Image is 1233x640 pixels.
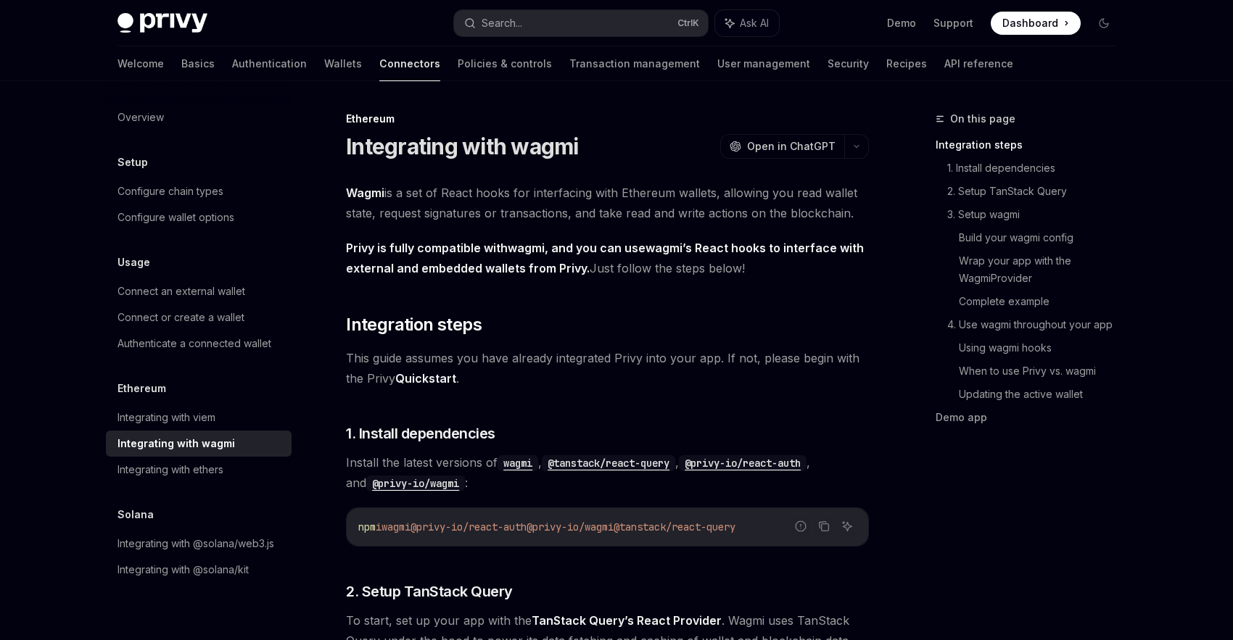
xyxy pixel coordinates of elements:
[991,12,1081,35] a: Dashboard
[117,409,215,426] div: Integrating with viem
[366,475,465,491] code: @privy-io/wagmi
[933,16,973,30] a: Support
[950,110,1015,128] span: On this page
[346,241,864,275] strong: Privy is fully compatible with , and you can use ’s React hooks to interface with external and em...
[828,46,869,81] a: Security
[117,309,244,326] div: Connect or create a wallet
[232,46,307,81] a: Authentication
[838,517,857,536] button: Ask AI
[947,157,1127,180] a: 1. Install dependencies
[679,455,807,471] code: @privy-io/react-auth
[717,46,810,81] a: User management
[346,112,869,126] div: Ethereum
[106,204,292,230] a: Configure wallet options
[346,186,384,201] a: Wagmi
[366,475,465,490] a: @privy-io/wagmi
[1092,12,1116,35] button: Toggle dark mode
[959,226,1127,249] a: Build your wagmi config
[106,331,292,357] a: Authenticate a connected wallet
[181,46,215,81] a: Basics
[498,455,538,471] code: wagmi
[106,104,292,130] a: Overview
[382,520,411,533] span: wagmi
[791,517,810,536] button: Report incorrect code
[482,14,522,32] div: Search...
[117,183,223,200] div: Configure chain types
[106,278,292,304] a: Connect an external wallet
[117,109,164,126] div: Overview
[117,461,223,478] div: Integrating with ethers
[677,17,699,29] span: Ctrl K
[376,520,382,533] span: i
[106,557,292,583] a: Integrating with @solana/kit
[508,241,545,256] a: wagmi
[458,46,552,81] a: Policies & controls
[346,183,869,223] span: is a set of React hooks for interfacing with Ethereum wallets, allowing you read wallet state, re...
[947,203,1127,226] a: 3. Setup wagmi
[346,133,579,159] h1: Integrating with wagmi
[532,613,722,628] a: TanStack Query’s React Provider
[720,134,844,159] button: Open in ChatGPT
[411,520,527,533] span: @privy-io/react-auth
[887,16,916,30] a: Demo
[959,360,1127,383] a: When to use Privy vs. wagmi
[106,457,292,483] a: Integrating with ethers
[379,46,440,81] a: Connectors
[346,238,869,278] span: Just follow the steps below!
[117,335,271,352] div: Authenticate a connected wallet
[569,46,700,81] a: Transaction management
[117,254,150,271] h5: Usage
[346,452,869,493] span: Install the latest versions of , , , and :
[646,241,683,256] a: wagmi
[117,283,245,300] div: Connect an external wallet
[936,406,1127,429] a: Demo app
[679,455,807,470] a: @privy-io/react-auth
[944,46,1013,81] a: API reference
[614,520,735,533] span: @tanstack/react-query
[117,209,234,226] div: Configure wallet options
[117,13,207,33] img: dark logo
[106,431,292,457] a: Integrating with wagmi
[947,180,1127,203] a: 2. Setup TanStack Query
[395,371,456,386] a: Quickstart
[117,435,235,452] div: Integrating with wagmi
[959,249,1127,290] a: Wrap your app with the WagmiProvider
[117,154,148,171] h5: Setup
[498,455,538,470] a: wagmi
[959,383,1127,406] a: Updating the active wallet
[886,46,927,81] a: Recipes
[715,10,779,36] button: Ask AI
[1002,16,1058,30] span: Dashboard
[740,16,769,30] span: Ask AI
[106,531,292,557] a: Integrating with @solana/web3.js
[117,506,154,523] h5: Solana
[542,455,675,471] code: @tanstack/react-query
[346,423,495,444] span: 1. Install dependencies
[527,520,614,533] span: @privy-io/wagmi
[346,581,513,602] span: 2. Setup TanStack Query
[358,520,376,533] span: npm
[959,336,1127,360] a: Using wagmi hooks
[959,290,1127,313] a: Complete example
[542,455,675,470] a: @tanstack/react-query
[106,178,292,204] a: Configure chain types
[324,46,362,81] a: Wallets
[117,46,164,81] a: Welcome
[106,404,292,431] a: Integrating with viem
[947,313,1127,336] a: 4. Use wagmi throughout your app
[117,561,249,578] div: Integrating with @solana/kit
[454,10,708,36] button: Search...CtrlK
[747,139,836,154] span: Open in ChatGPT
[346,313,482,336] span: Integration steps
[117,535,274,552] div: Integrating with @solana/web3.js
[815,517,833,536] button: Copy the contents from the code block
[346,348,869,388] span: This guide assumes you have already integrated Privy into your app. If not, please begin with the...
[106,304,292,331] a: Connect or create a wallet
[117,380,166,397] h5: Ethereum
[936,133,1127,157] a: Integration steps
